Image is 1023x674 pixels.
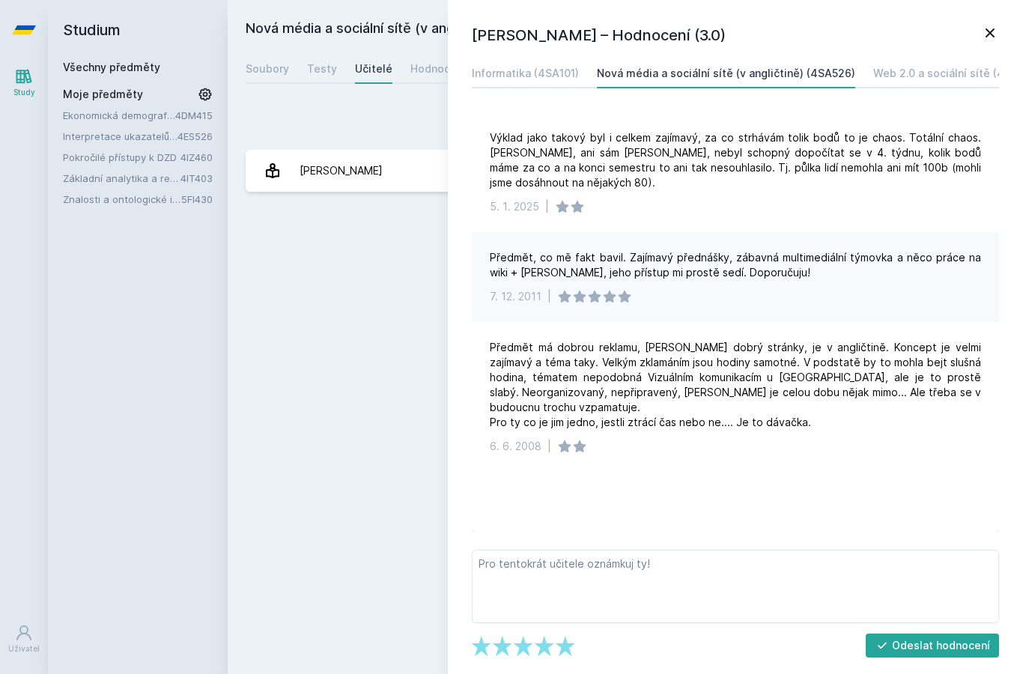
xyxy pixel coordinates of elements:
div: Soubory [246,61,289,76]
div: Study [13,87,35,98]
div: 5. 1. 2025 [490,199,539,214]
div: Učitelé [355,61,392,76]
a: Hodnocení [410,54,466,84]
a: Study [3,60,45,106]
a: 4IT403 [180,172,213,184]
a: Ekonomická demografie I [63,108,175,123]
a: Učitelé [355,54,392,84]
div: | [545,199,549,214]
div: Hodnocení [410,61,466,76]
a: Všechny předměty [63,61,160,73]
a: 5FI430 [181,193,213,205]
a: Pokročilé přístupy k DZD [63,150,180,165]
div: Testy [307,61,337,76]
a: 4IZ460 [180,151,213,163]
div: Uživatel [8,643,40,655]
a: 4DM415 [175,109,213,121]
div: Výklad jako takový byl i celkem zajímavý, za co strhávám tolik bodů to je chaos. Totální chaos. [... [490,130,981,190]
div: [PERSON_NAME] [300,156,383,186]
a: Interpretace ukazatelů ekonomického a sociálního vývoje (anglicky) [63,129,177,144]
a: Znalosti a ontologické inženýrství [63,192,181,207]
a: Základní analytika a reporting [63,171,180,186]
a: Uživatel [3,616,45,662]
span: Moje předměty [63,87,143,102]
a: [PERSON_NAME] 3 hodnocení 3.0 [246,150,1005,192]
a: Soubory [246,54,289,84]
a: 4ES526 [177,130,213,142]
a: Testy [307,54,337,84]
h2: Nová média a sociální sítě (v angličtině) (4SA526) [246,18,837,42]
